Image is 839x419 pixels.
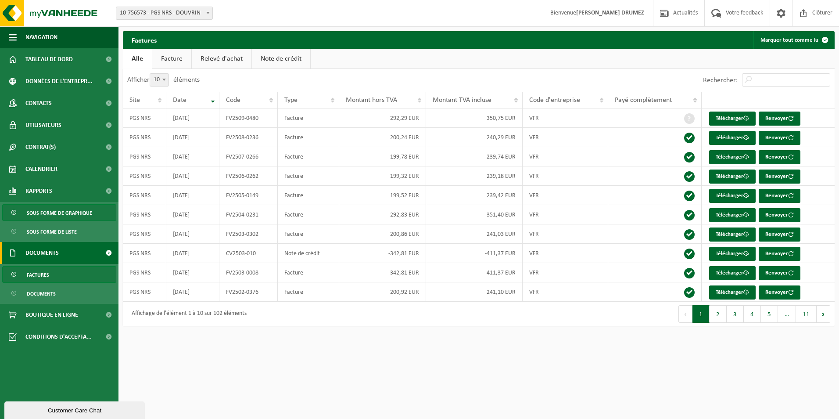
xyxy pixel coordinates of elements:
a: Télécharger [709,131,756,145]
a: Note de crédit [252,49,310,69]
button: Next [817,305,830,323]
td: PGS NRS [123,244,166,263]
a: Factures [2,266,116,283]
td: FV2504-0231 [219,205,278,224]
span: Boutique en ligne [25,304,78,326]
a: Télécharger [709,112,756,126]
span: Documents [27,285,56,302]
td: VFR [523,244,609,263]
span: Sous forme de graphique [27,205,92,221]
button: Marquer tout comme lu [753,31,834,49]
button: 11 [796,305,817,323]
span: Montant hors TVA [346,97,397,104]
button: 3 [727,305,744,323]
span: Type [284,97,298,104]
td: Facture [278,263,339,282]
td: 200,92 EUR [339,282,426,302]
button: 4 [744,305,761,323]
td: PGS NRS [123,282,166,302]
a: Télécharger [709,285,756,300]
span: Calendrier [25,158,57,180]
a: Télécharger [709,228,756,242]
a: Relevé d'achat [192,49,251,69]
span: Factures [27,267,49,283]
td: PGS NRS [123,108,166,128]
td: VFR [523,282,609,302]
td: PGS NRS [123,263,166,282]
a: Télécharger [709,150,756,164]
td: VFR [523,147,609,166]
td: [DATE] [166,263,219,282]
td: VFR [523,205,609,224]
span: Code [226,97,240,104]
td: [DATE] [166,244,219,263]
span: 10-756573 - PGS NRS - DOUVRIN [116,7,213,20]
td: [DATE] [166,128,219,147]
span: Navigation [25,26,57,48]
td: [DATE] [166,282,219,302]
span: Tableau de bord [25,48,73,70]
td: 199,78 EUR [339,147,426,166]
a: Télécharger [709,266,756,280]
td: CV2503-010 [219,244,278,263]
iframe: chat widget [4,400,147,419]
td: 292,83 EUR [339,205,426,224]
td: FV2503-0302 [219,224,278,244]
td: VFR [523,224,609,244]
span: 10 [150,74,169,86]
a: Sous forme de graphique [2,204,116,221]
a: Télécharger [709,247,756,261]
td: [DATE] [166,205,219,224]
button: 2 [710,305,727,323]
td: 239,74 EUR [426,147,522,166]
td: [DATE] [166,108,219,128]
a: Alle [123,49,152,69]
span: Sous forme de liste [27,224,77,240]
button: Renvoyer [759,150,800,164]
td: Note de crédit [278,244,339,263]
button: Renvoyer [759,285,800,300]
td: PGS NRS [123,205,166,224]
span: Conditions d'accepta... [25,326,92,348]
td: 411,37 EUR [426,263,522,282]
td: 199,52 EUR [339,186,426,205]
button: Renvoyer [759,170,800,184]
button: Renvoyer [759,131,800,145]
span: Contacts [25,92,52,114]
a: Facture [152,49,191,69]
td: 239,18 EUR [426,166,522,186]
button: Previous [678,305,692,323]
strong: [PERSON_NAME] DRUMEZ [576,10,644,16]
button: Renvoyer [759,266,800,280]
td: Facture [278,147,339,166]
span: Date [173,97,186,104]
a: Documents [2,285,116,302]
button: 1 [692,305,710,323]
label: Afficher éléments [127,76,200,83]
td: 239,42 EUR [426,186,522,205]
td: 292,29 EUR [339,108,426,128]
button: Renvoyer [759,247,800,261]
td: FV2505-0149 [219,186,278,205]
td: 200,86 EUR [339,224,426,244]
td: VFR [523,108,609,128]
span: Documents [25,242,59,264]
td: FV2509-0480 [219,108,278,128]
td: 342,81 EUR [339,263,426,282]
td: Facture [278,205,339,224]
td: 199,32 EUR [339,166,426,186]
td: FV2503-0008 [219,263,278,282]
td: 241,10 EUR [426,282,522,302]
span: Site [129,97,140,104]
td: 241,03 EUR [426,224,522,244]
a: Sous forme de liste [2,223,116,240]
span: Données de l'entrepr... [25,70,93,92]
a: Télécharger [709,208,756,222]
td: [DATE] [166,224,219,244]
td: VFR [523,186,609,205]
td: FV2507-0266 [219,147,278,166]
td: FV2506-0262 [219,166,278,186]
td: Facture [278,186,339,205]
button: Renvoyer [759,228,800,242]
span: 10 [150,73,169,87]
